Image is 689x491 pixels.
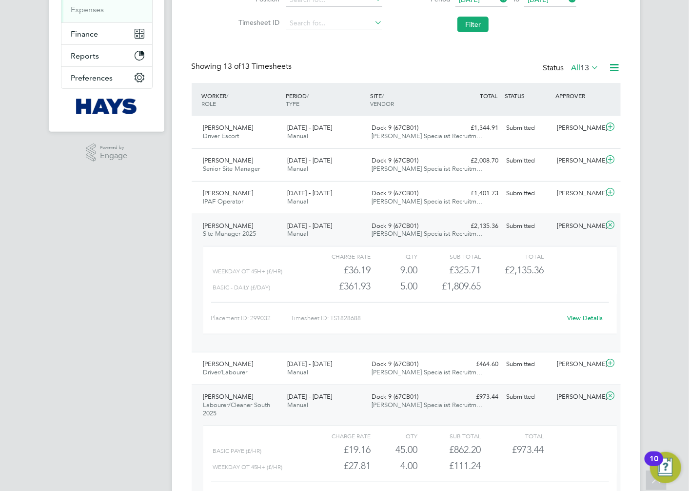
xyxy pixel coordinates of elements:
[371,278,418,294] div: 5.00
[213,464,283,471] span: Weekday OT 45h+ (£/HR)
[199,87,284,112] div: WORKER
[372,368,483,376] span: [PERSON_NAME] Specialist Recruitm…
[371,442,418,458] div: 45.00
[452,389,503,405] div: £973.44
[371,430,418,442] div: QTY
[371,458,418,474] div: 4.00
[203,197,244,205] span: IPAF Operator
[202,100,217,107] span: ROLE
[286,100,299,107] span: TYPE
[203,189,254,197] span: [PERSON_NAME]
[650,459,658,471] div: 10
[287,360,332,368] span: [DATE] - [DATE]
[287,132,308,140] span: Manual
[481,430,544,442] div: Total
[307,262,370,278] div: £36.19
[203,123,254,132] span: [PERSON_NAME]
[213,448,262,454] span: Basic PAYE (£/HR)
[71,51,99,61] span: Reports
[418,278,481,294] div: £1,809.65
[71,73,113,82] span: Preferences
[192,61,294,72] div: Showing
[452,153,503,169] div: £2,008.70
[71,29,98,39] span: Finance
[581,63,590,73] span: 13
[571,63,599,73] label: All
[224,61,241,71] span: 13 of
[291,310,561,326] div: Timesheet ID: TS1828688
[283,87,368,112] div: PERIOD
[203,229,256,238] span: Site Manager 2025
[286,17,382,30] input: Search for...
[203,132,239,140] span: Driver Escort
[503,185,553,202] div: Submitted
[503,87,553,104] div: STATUS
[307,92,309,100] span: /
[372,189,418,197] span: Dock 9 (67CB01)
[452,120,503,136] div: £1,344.91
[368,87,452,112] div: SITE
[100,152,127,160] span: Engage
[71,5,104,14] a: Expenses
[543,61,601,75] div: Status
[553,120,604,136] div: [PERSON_NAME]
[371,262,418,278] div: 9.00
[100,143,127,152] span: Powered by
[236,18,279,27] label: Timesheet ID
[372,197,483,205] span: [PERSON_NAME] Specialist Recruitm…
[61,99,153,114] a: Go to home page
[503,120,553,136] div: Submitted
[452,218,503,234] div: £2,135.36
[372,123,418,132] span: Dock 9 (67CB01)
[370,100,394,107] span: VENDOR
[567,314,603,322] a: View Details
[287,222,332,230] span: [DATE] - [DATE]
[61,45,152,66] button: Reports
[287,164,308,173] span: Manual
[418,262,481,278] div: £325.71
[287,368,308,376] span: Manual
[371,250,418,262] div: QTY
[307,458,370,474] div: £27.81
[372,132,483,140] span: [PERSON_NAME] Specialist Recruitm…
[213,284,271,291] span: Basic - Daily (£/day)
[203,156,254,164] span: [PERSON_NAME]
[503,389,553,405] div: Submitted
[372,222,418,230] span: Dock 9 (67CB01)
[287,392,332,401] span: [DATE] - [DATE]
[86,143,127,162] a: Powered byEngage
[481,250,544,262] div: Total
[553,218,604,234] div: [PERSON_NAME]
[553,185,604,202] div: [PERSON_NAME]
[372,164,483,173] span: [PERSON_NAME] Specialist Recruitm…
[287,197,308,205] span: Manual
[61,23,152,44] button: Finance
[287,123,332,132] span: [DATE] - [DATE]
[553,153,604,169] div: [PERSON_NAME]
[452,356,503,372] div: £464.60
[203,368,248,376] span: Driver/Labourer
[418,458,481,474] div: £111.24
[452,185,503,202] div: £1,401.73
[287,189,332,197] span: [DATE] - [DATE]
[372,360,418,368] span: Dock 9 (67CB01)
[307,250,370,262] div: Charge rate
[503,153,553,169] div: Submitted
[382,92,384,100] span: /
[307,278,370,294] div: £361.93
[503,356,553,372] div: Submitted
[418,250,481,262] div: Sub Total
[480,92,498,100] span: TOTAL
[372,156,418,164] span: Dock 9 (67CB01)
[224,61,292,71] span: 13 Timesheets
[372,392,418,401] span: Dock 9 (67CB01)
[287,156,332,164] span: [DATE] - [DATE]
[307,442,370,458] div: £19.16
[457,17,489,32] button: Filter
[553,389,604,405] div: [PERSON_NAME]
[512,444,544,455] span: £973.44
[203,392,254,401] span: [PERSON_NAME]
[372,229,483,238] span: [PERSON_NAME] Specialist Recruitm…
[505,264,544,276] span: £2,135.36
[61,67,152,88] button: Preferences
